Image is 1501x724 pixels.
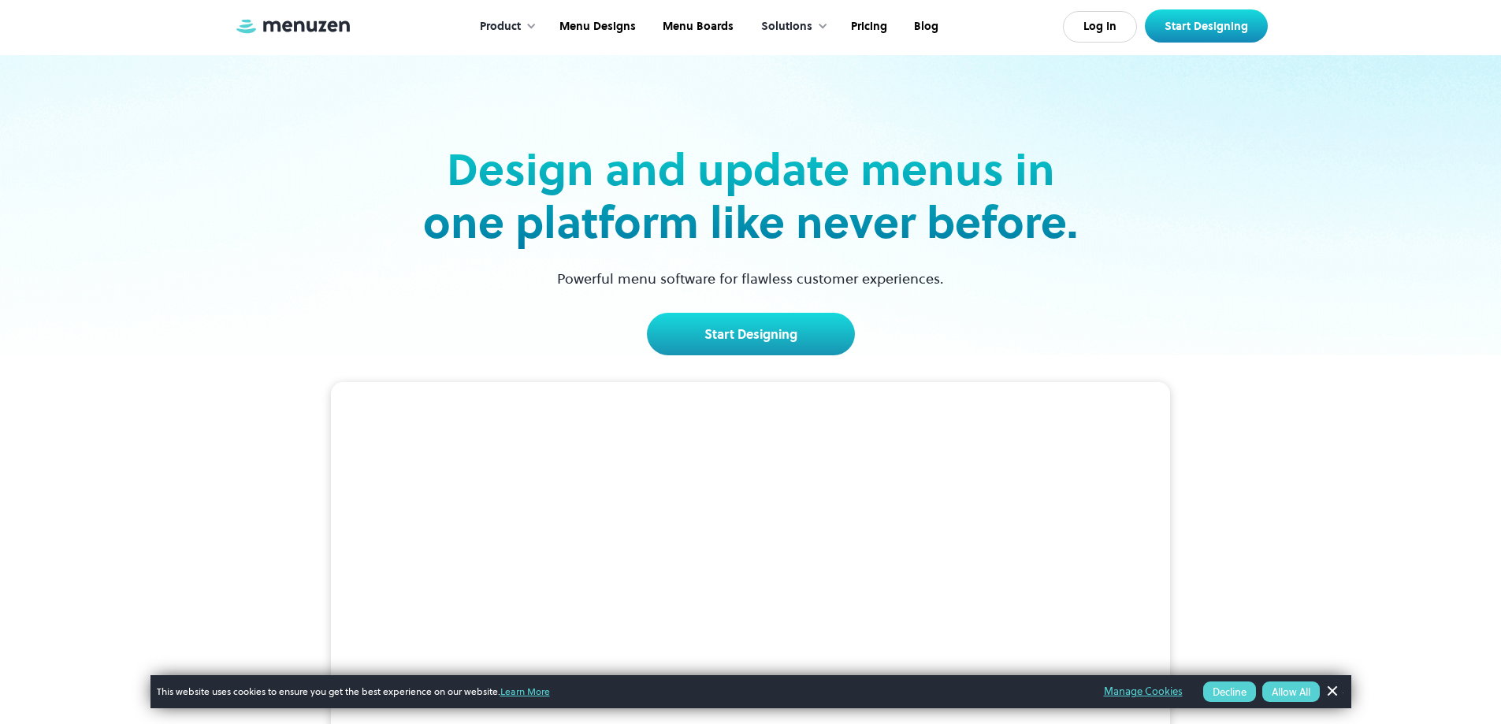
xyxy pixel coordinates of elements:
div: Product [464,2,544,51]
a: Start Designing [647,313,855,355]
a: Blog [899,2,950,51]
button: Allow All [1262,681,1320,702]
p: Powerful menu software for flawless customer experiences. [537,268,964,289]
div: Solutions [745,2,836,51]
a: Menu Boards [648,2,745,51]
a: Manage Cookies [1104,683,1183,700]
a: Learn More [500,685,550,698]
div: Product [480,18,521,35]
h2: Design and update menus in one platform like never before. [418,143,1083,249]
a: Pricing [836,2,899,51]
a: Log In [1063,11,1137,43]
span: This website uses cookies to ensure you get the best experience on our website. [157,685,1082,699]
a: Dismiss Banner [1320,680,1343,704]
button: Decline [1203,681,1256,702]
a: Start Designing [1145,9,1268,43]
div: Solutions [761,18,812,35]
a: Menu Designs [544,2,648,51]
